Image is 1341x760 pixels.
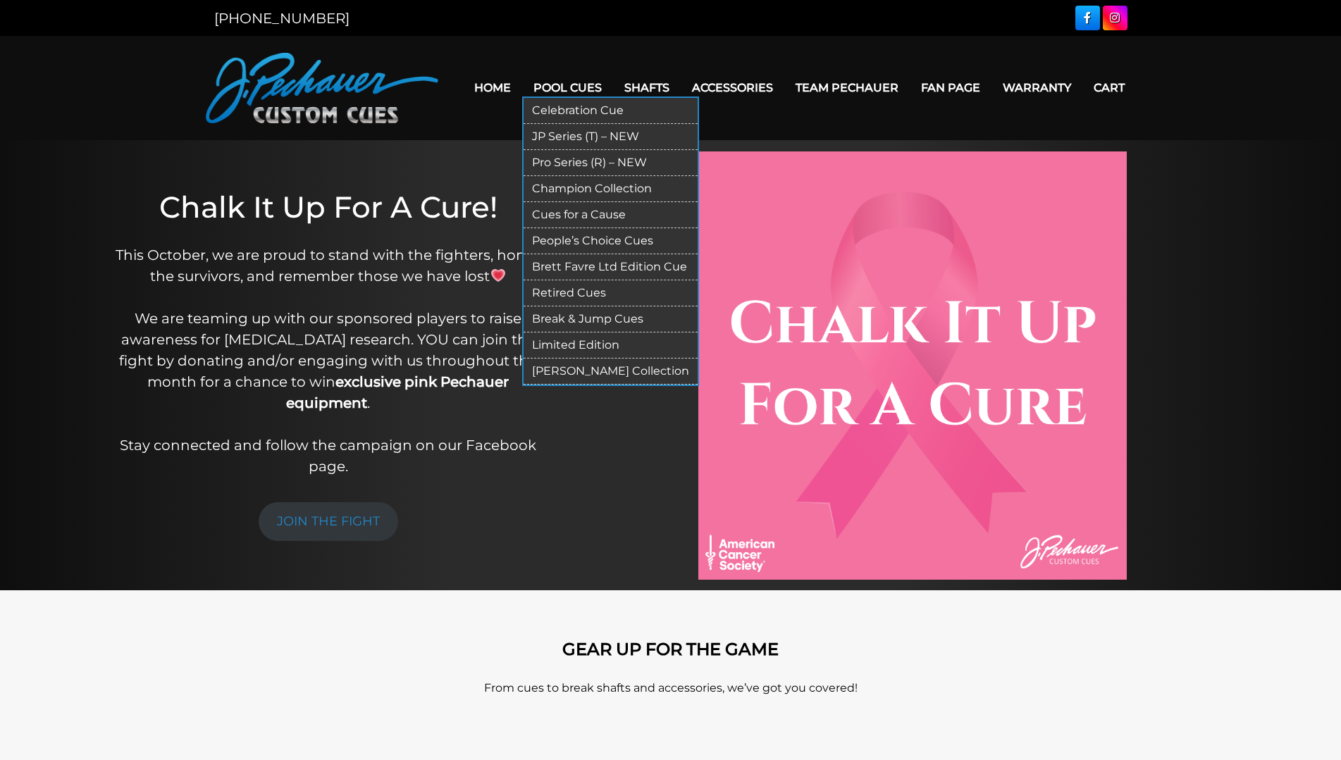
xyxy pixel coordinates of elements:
[524,228,698,254] a: People’s Choice Cues
[522,70,613,106] a: Pool Cues
[206,53,438,123] img: Pechauer Custom Cues
[613,70,681,106] a: Shafts
[524,124,698,150] a: JP Series (T) – NEW
[108,244,549,477] p: This October, we are proud to stand with the fighters, honor the survivors, and remember those we...
[784,70,910,106] a: Team Pechauer
[524,332,698,359] a: Limited Edition
[1082,70,1136,106] a: Cart
[991,70,1082,106] a: Warranty
[463,70,522,106] a: Home
[524,98,698,124] a: Celebration Cue
[259,502,398,541] a: JOIN THE FIGHT
[524,306,698,332] a: Break & Jump Cues
[286,373,509,411] strong: exclusive pink Pechauer equipment
[491,268,505,282] img: 💗
[524,176,698,202] a: Champion Collection
[524,254,698,280] a: Brett Favre Ltd Edition Cue
[681,70,784,106] a: Accessories
[524,359,698,385] a: [PERSON_NAME] Collection
[524,150,698,176] a: Pro Series (R) – NEW
[562,639,779,659] strong: GEAR UP FOR THE GAME
[910,70,991,106] a: Fan Page
[108,189,549,225] h1: Chalk It Up For A Cure!
[214,10,350,27] a: [PHONE_NUMBER]
[524,202,698,228] a: Cues for a Cause
[524,280,698,306] a: Retired Cues
[269,680,1073,697] p: From cues to break shafts and accessories, we’ve got you covered!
